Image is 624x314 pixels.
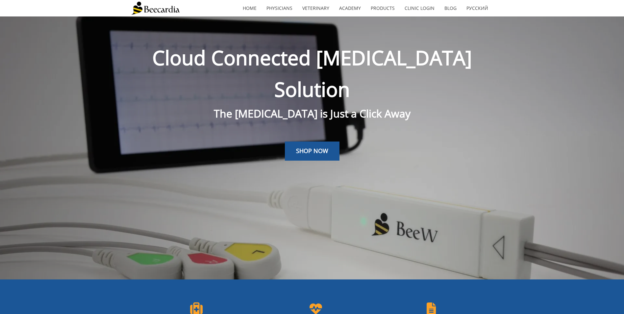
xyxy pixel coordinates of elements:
[297,1,334,16] a: Veterinary
[285,142,339,161] a: SHOP NOW
[238,1,262,16] a: home
[400,1,439,16] a: Clinic Login
[366,1,400,16] a: Products
[334,1,366,16] a: Academy
[131,2,180,15] img: Beecardia
[214,106,411,120] span: The [MEDICAL_DATA] is Just a Click Away
[296,147,328,155] span: SHOP NOW
[262,1,297,16] a: Physicians
[462,1,493,16] a: Русский
[152,44,472,103] span: Cloud Connected [MEDICAL_DATA] Solution
[439,1,462,16] a: Blog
